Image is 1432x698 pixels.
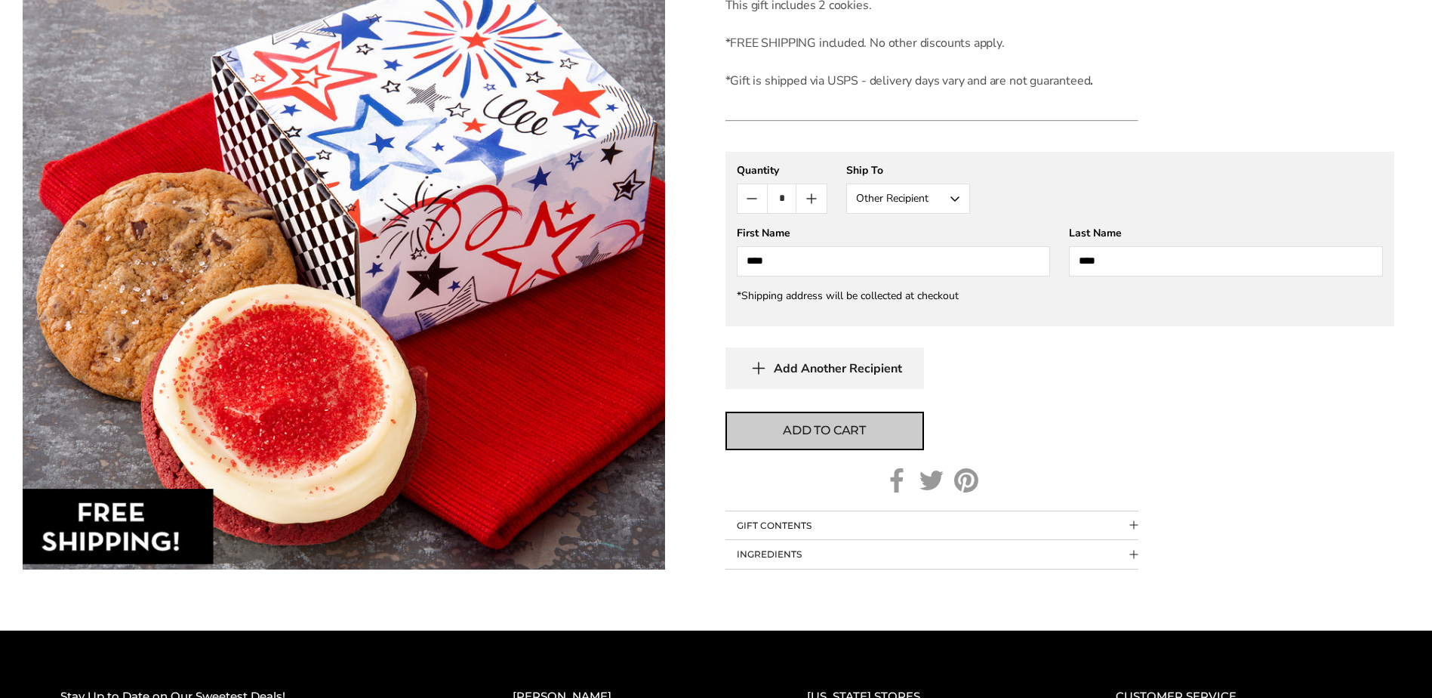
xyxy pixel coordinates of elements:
[725,511,1138,540] button: Collapsible block button
[885,468,909,493] a: Facebook
[846,163,970,178] div: Ship To
[1069,246,1383,276] input: Last Name
[737,289,1383,303] div: *Shipping address will be collected at checkout
[1069,226,1383,240] div: Last Name
[1090,73,1093,89] strong: .
[737,163,827,178] div: Quantity
[725,72,1138,90] p: *Gift is shipped via USPS - delivery days vary and are not guaranteed
[954,468,978,493] a: Pinterest
[725,412,924,450] button: Add to cart
[725,347,924,389] button: Add Another Recipient
[725,540,1138,569] button: Collapsible block button
[774,361,902,376] span: Add Another Recipient
[767,184,796,213] input: Quantity
[12,641,156,686] iframe: Sign Up via Text for Offers
[737,226,1051,240] div: First Name
[737,246,1051,276] input: First Name
[919,468,944,493] a: Twitter
[738,184,767,213] button: Count minus
[783,422,866,440] span: Add to cart
[725,34,1138,52] p: *FREE SHIPPING included. No other discounts apply.
[796,184,826,213] button: Count plus
[846,184,970,214] button: Other Recipient
[725,152,1394,326] gfm-form: New recipient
